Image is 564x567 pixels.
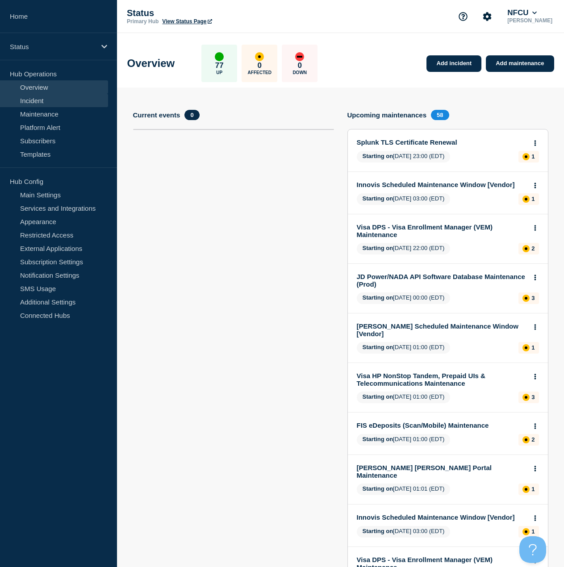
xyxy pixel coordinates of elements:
[522,486,530,493] div: affected
[478,7,497,26] button: Account settings
[363,344,393,350] span: Starting on
[292,70,307,75] p: Down
[531,344,535,351] p: 1
[127,18,159,25] p: Primary Hub
[531,528,535,535] p: 1
[431,110,449,120] span: 58
[363,393,393,400] span: Starting on
[255,52,264,61] div: affected
[522,196,530,203] div: affected
[531,196,535,202] p: 1
[531,245,535,252] p: 2
[357,372,527,387] a: Visa HP NonStop Tandem, Prepaid UIs & Telecommunications Maintenance
[363,153,393,159] span: Starting on
[357,484,451,495] span: [DATE] 01:01 (EDT)
[522,344,530,351] div: affected
[531,394,535,400] p: 3
[248,70,272,75] p: Affected
[357,464,527,479] a: [PERSON_NAME] [PERSON_NAME] Portal Maintenance
[357,421,527,429] a: FIS eDeposits (Scan/Mobile) Maintenance
[531,486,535,492] p: 1
[357,193,451,205] span: [DATE] 03:00 (EDT)
[162,18,212,25] a: View Status Page
[215,61,224,70] p: 77
[363,245,393,251] span: Starting on
[363,195,393,202] span: Starting on
[486,55,554,72] a: Add maintenance
[522,436,530,443] div: affected
[357,223,527,238] a: Visa DPS - Visa Enrollment Manager (VEM) Maintenance
[357,434,451,446] span: [DATE] 01:00 (EDT)
[357,322,527,338] a: [PERSON_NAME] Scheduled Maintenance Window [Vendor]
[357,181,527,188] a: Innovis Scheduled Maintenance Window [Vendor]
[357,342,451,354] span: [DATE] 01:00 (EDT)
[531,436,535,443] p: 2
[357,392,451,403] span: [DATE] 01:00 (EDT)
[506,17,554,24] p: [PERSON_NAME]
[127,8,305,18] p: Status
[522,528,530,535] div: affected
[295,52,304,61] div: down
[454,7,472,26] button: Support
[357,273,527,288] a: JD Power/NADA API Software Database Maintenance (Prod)
[184,110,199,120] span: 0
[363,294,393,301] span: Starting on
[519,536,546,563] iframe: Help Scout Beacon - Open
[531,153,535,160] p: 1
[357,513,527,521] a: Innovis Scheduled Maintenance Window [Vendor]
[363,528,393,534] span: Starting on
[522,394,530,401] div: affected
[357,292,451,304] span: [DATE] 00:00 (EDT)
[357,243,451,254] span: [DATE] 22:00 (EDT)
[531,295,535,301] p: 3
[357,138,527,146] a: Splunk TLS Certificate Renewal
[522,295,530,302] div: affected
[426,55,481,72] a: Add incident
[298,61,302,70] p: 0
[506,8,539,17] button: NFCU
[258,61,262,70] p: 0
[522,153,530,160] div: affected
[363,436,393,442] span: Starting on
[357,151,451,163] span: [DATE] 23:00 (EDT)
[363,485,393,492] span: Starting on
[347,111,427,119] h4: Upcoming maintenances
[10,43,96,50] p: Status
[357,526,451,538] span: [DATE] 03:00 (EDT)
[216,70,222,75] p: Up
[133,111,180,119] h4: Current events
[127,57,175,70] h1: Overview
[522,245,530,252] div: affected
[215,52,224,61] div: up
